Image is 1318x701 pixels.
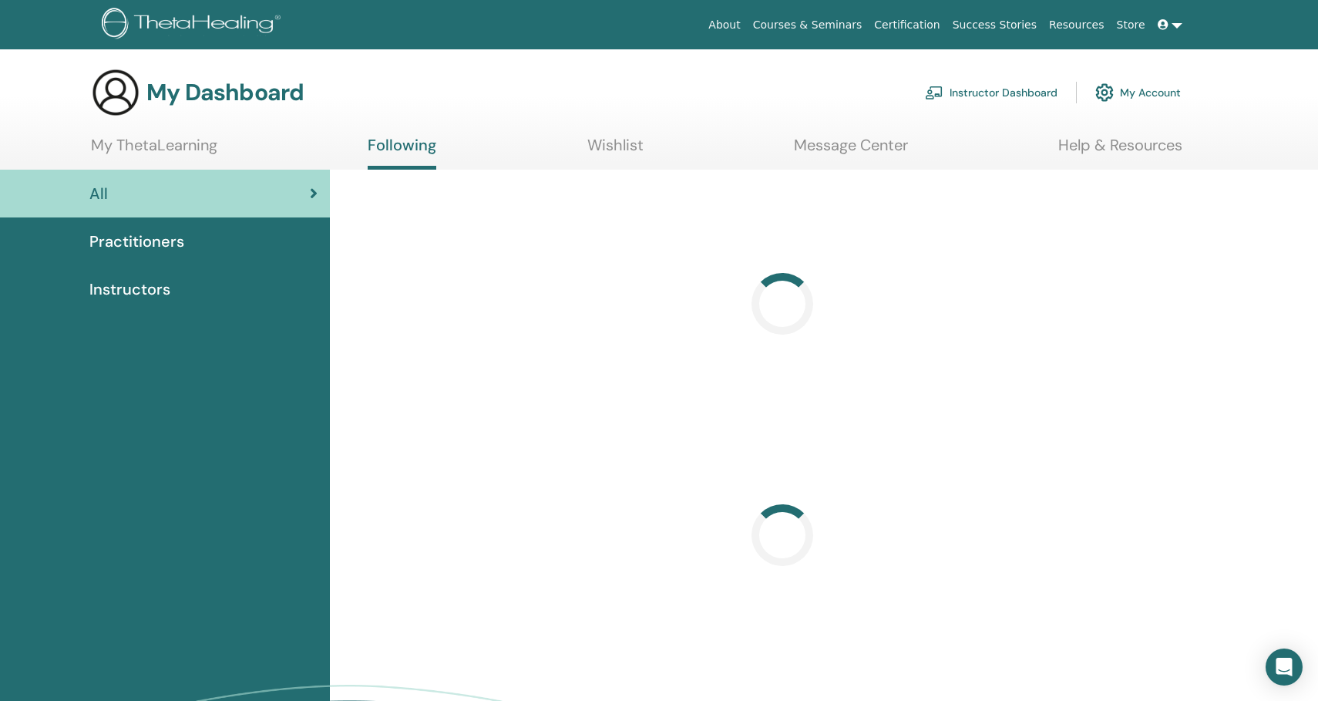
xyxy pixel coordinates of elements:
a: Store [1111,11,1152,39]
a: About [702,11,746,39]
a: My Account [1095,76,1181,110]
a: Following [368,136,436,170]
h3: My Dashboard [146,79,304,106]
span: Instructors [89,278,170,301]
a: Success Stories [946,11,1043,39]
img: chalkboard-teacher.svg [925,86,943,99]
a: My ThetaLearning [91,136,217,166]
img: logo.png [102,8,286,42]
a: Message Center [794,136,908,166]
span: Practitioners [89,230,184,253]
a: Instructor Dashboard [925,76,1057,110]
img: cog.svg [1095,79,1114,106]
a: Courses & Seminars [747,11,869,39]
a: Help & Resources [1058,136,1182,166]
span: All [89,182,108,205]
a: Wishlist [587,136,644,166]
img: generic-user-icon.jpg [91,68,140,117]
a: Resources [1043,11,1111,39]
a: Certification [868,11,946,39]
div: Open Intercom Messenger [1266,649,1303,686]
